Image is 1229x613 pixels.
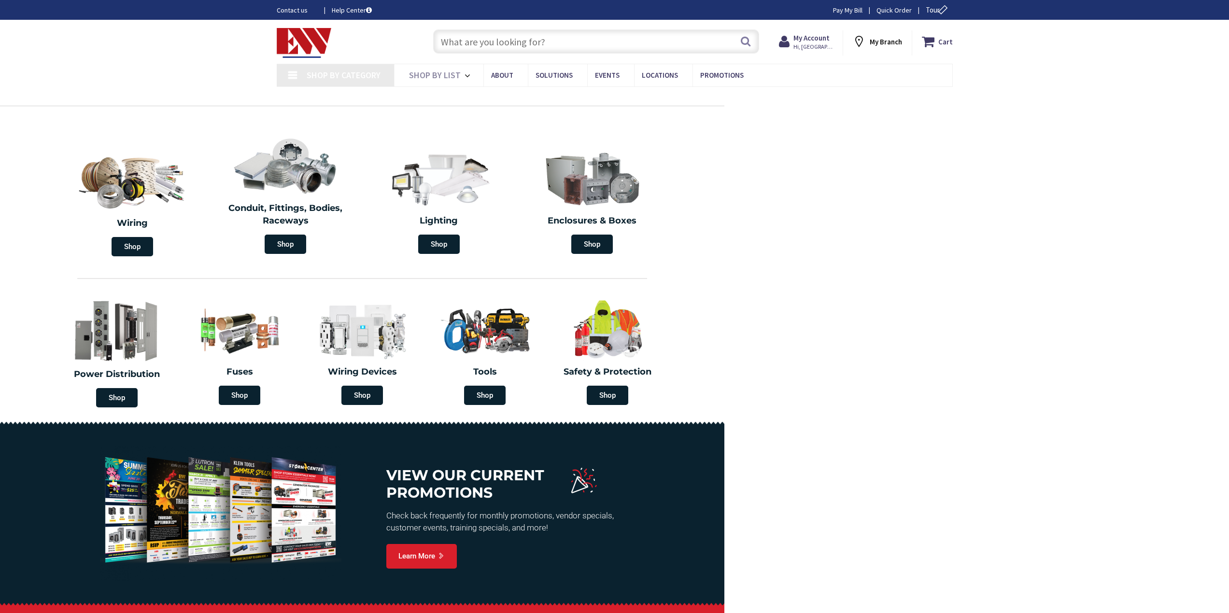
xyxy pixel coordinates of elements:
[553,366,662,378] h2: Safety & Protection
[369,215,509,227] h2: Lighting
[181,293,298,410] a: Fuses Shop
[793,33,830,42] strong: My Account
[56,145,209,261] a: Wiring Shop
[793,43,834,51] span: Hi, [GEOGRAPHIC_DATA]
[779,33,834,50] a: My Account Hi, [GEOGRAPHIC_DATA]
[700,70,744,80] span: Promotions
[308,366,416,378] h2: Wiring Devices
[549,293,666,410] a: Safety & Protection Shop
[518,145,667,259] a: Enclosures & Boxes Shop
[523,215,662,227] h2: Enclosures & Boxes
[277,28,332,58] img: Electrical Wholesalers, Inc.
[426,293,544,410] a: Tools Shop
[303,293,421,410] a: Wiring Devices Shop
[216,202,355,227] h2: Conduit, Fittings, Bodies, Raceways
[219,386,260,405] span: Shop
[56,293,178,412] a: Power Distribution Shop
[341,386,383,405] span: Shop
[398,551,435,561] span: Learn More
[332,5,372,15] a: Help Center
[265,235,306,254] span: Shop
[386,467,564,502] h3: View our current promotions
[852,33,902,50] div: My Branch
[96,388,138,407] span: Shop
[938,33,953,50] strong: Cart
[386,510,640,534] p: Check back frequently for monthly promotions, vendor specials, customer events, training specials...
[587,386,628,405] span: Shop
[571,235,613,254] span: Shop
[833,5,862,15] a: Pay My Bill
[464,386,506,405] span: Shop
[926,5,950,14] span: Tour
[60,217,204,230] h2: Wiring
[277,5,316,15] a: Contact us
[307,70,381,81] span: Shop By Category
[876,5,912,15] a: Quick Order
[870,37,902,46] strong: My Branch
[60,368,173,381] h2: Power Distribution
[212,133,360,259] a: Conduit, Fittings, Bodies, Raceways Shop
[433,29,759,54] input: What are you looking for?
[409,70,461,81] span: Shop By List
[536,70,573,80] span: Solutions
[922,33,953,50] a: Cart
[185,366,294,378] h2: Fuses
[100,446,341,581] img: Promo_Event_Special_Flyer_Bundle3
[491,70,513,80] span: About
[431,366,539,378] h2: Tools
[112,237,153,256] span: Shop
[386,544,457,569] a: Learn More
[642,70,678,80] span: Locations
[595,70,620,80] span: Events
[365,145,513,259] a: Lighting Shop
[418,235,460,254] span: Shop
